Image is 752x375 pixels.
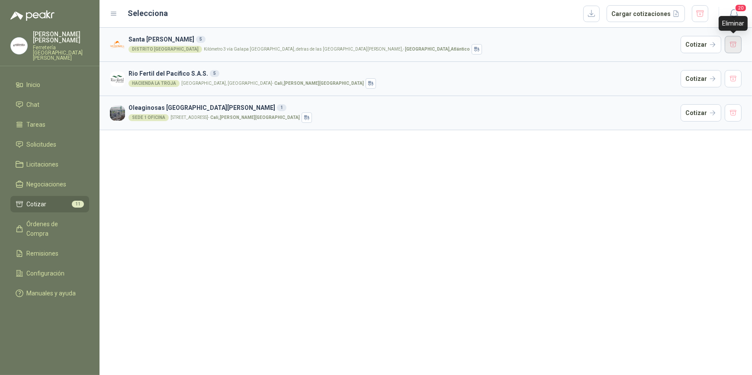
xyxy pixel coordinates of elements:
div: Eliminar [719,16,748,31]
h3: Santa [PERSON_NAME] [129,35,677,44]
h2: Selecciona [128,7,168,19]
p: Kilómetro 3 vía Galapa [GEOGRAPHIC_DATA], detras de las [GEOGRAPHIC_DATA][PERSON_NAME], - [204,47,470,51]
span: Negociaciones [27,179,67,189]
button: 20 [726,6,742,22]
div: HACIENDA LA TROJA [129,80,180,87]
button: Cargar cotizaciones [607,5,685,22]
span: Licitaciones [27,160,59,169]
span: Órdenes de Compra [27,219,81,238]
div: SEDE 1 OFICINA [129,114,169,121]
strong: Cali , [PERSON_NAME][GEOGRAPHIC_DATA] [274,81,364,86]
h3: Rio Fertil del Pacífico S.A.S. [129,69,677,78]
a: Negociaciones [10,176,89,192]
a: Solicitudes [10,136,89,153]
button: Cotizar [681,36,721,53]
a: Remisiones [10,245,89,262]
span: Solicitudes [27,140,57,149]
span: 20 [735,4,747,12]
p: [STREET_ADDRESS] - [170,115,300,120]
button: Cotizar [681,70,721,87]
p: Ferretería [GEOGRAPHIC_DATA][PERSON_NAME] [33,45,89,61]
span: Cotizar [27,199,47,209]
a: Configuración [10,265,89,282]
div: 1 [277,104,286,111]
span: Chat [27,100,40,109]
a: Cotizar11 [10,196,89,212]
span: Configuración [27,269,65,278]
p: [PERSON_NAME] [PERSON_NAME] [33,31,89,43]
span: Remisiones [27,249,59,258]
img: Logo peakr [10,10,55,21]
a: Licitaciones [10,156,89,173]
strong: Cali , [PERSON_NAME][GEOGRAPHIC_DATA] [210,115,300,120]
img: Company Logo [11,38,27,54]
div: DISTRITO [GEOGRAPHIC_DATA] [129,46,202,53]
span: Inicio [27,80,41,90]
div: 5 [210,70,219,77]
span: Tareas [27,120,46,129]
a: Inicio [10,77,89,93]
a: Manuales y ayuda [10,285,89,301]
span: 11 [72,201,84,208]
div: 5 [196,36,206,43]
p: [GEOGRAPHIC_DATA], [GEOGRAPHIC_DATA] - [181,81,364,86]
img: Company Logo [110,106,125,121]
a: Tareas [10,116,89,133]
h3: Oleaginosas [GEOGRAPHIC_DATA][PERSON_NAME] [129,103,677,112]
img: Company Logo [110,37,125,52]
button: Cotizar [681,104,721,122]
img: Company Logo [110,71,125,87]
a: Chat [10,96,89,113]
span: Manuales y ayuda [27,288,76,298]
strong: [GEOGRAPHIC_DATA] , Atlántico [405,47,470,51]
a: Órdenes de Compra [10,216,89,242]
